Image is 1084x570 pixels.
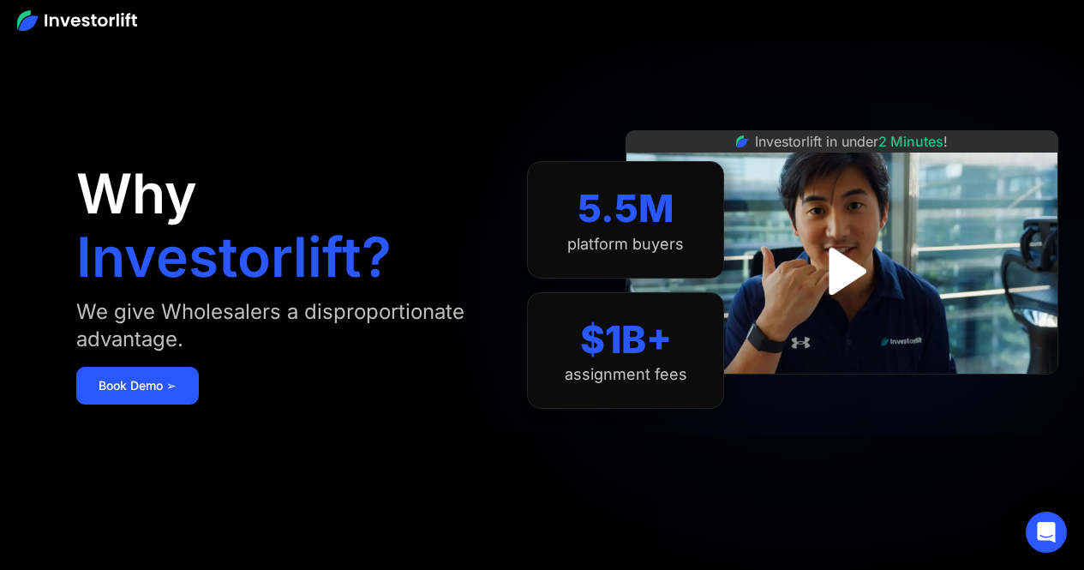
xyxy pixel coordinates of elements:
div: Investorlift in under ! [755,131,948,152]
h1: Why [76,166,197,221]
div: We give Wholesalers a disproportionate advantage. [76,298,494,353]
span: 2 Minutes [878,133,943,150]
a: open lightbox [804,233,880,309]
a: Book Demo ➢ [76,367,199,405]
h1: Investorlift? [76,230,392,285]
div: 5.5M [578,186,674,231]
div: platform buyers [567,235,684,254]
div: assignment fees [565,365,687,384]
div: $1B+ [580,317,672,363]
div: Open Intercom Messenger [1026,512,1067,553]
iframe: Customer reviews powered by Trustpilot [714,383,971,404]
